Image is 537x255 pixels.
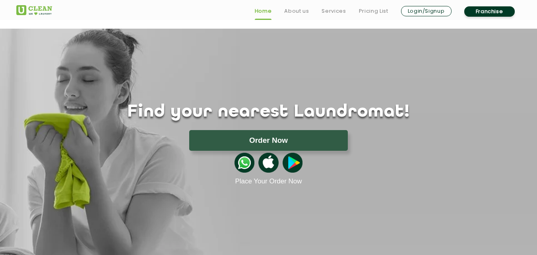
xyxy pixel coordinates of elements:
img: playstoreicon.png [283,153,302,173]
a: Place Your Order Now [235,177,302,185]
img: apple-icon.png [258,153,278,173]
a: Pricing List [359,6,388,16]
img: UClean Laundry and Dry Cleaning [16,5,52,15]
a: Login/Signup [401,6,452,16]
button: Order Now [189,130,348,151]
a: Franchise [464,6,515,17]
img: whatsappicon.png [235,153,254,173]
a: About us [284,6,309,16]
a: Home [255,6,272,16]
h1: Find your nearest Laundromat! [10,102,527,122]
a: Services [322,6,346,16]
